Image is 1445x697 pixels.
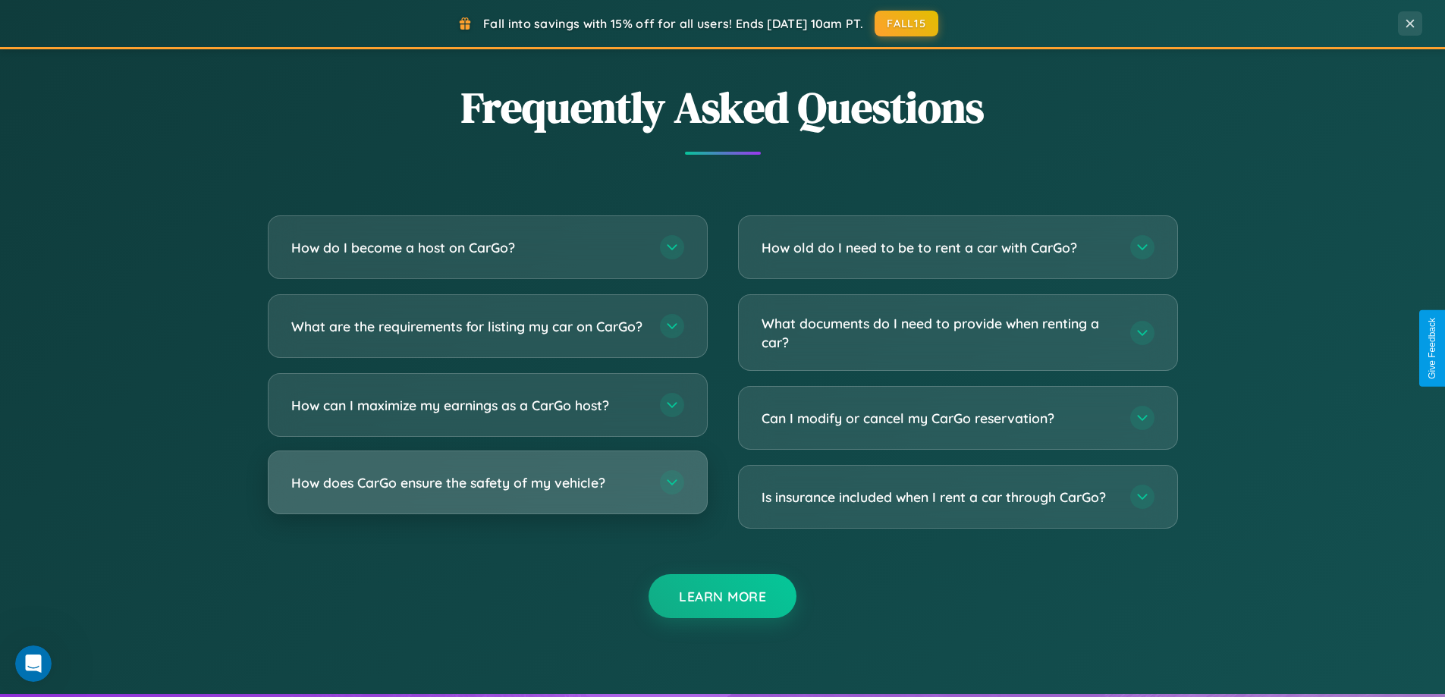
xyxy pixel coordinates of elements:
[483,16,863,31] span: Fall into savings with 15% off for all users! Ends [DATE] 10am PT.
[875,11,938,36] button: FALL15
[291,396,645,415] h3: How can I maximize my earnings as a CarGo host?
[15,645,52,682] iframe: Intercom live chat
[762,409,1115,428] h3: Can I modify or cancel my CarGo reservation?
[291,317,645,336] h3: What are the requirements for listing my car on CarGo?
[291,238,645,257] h3: How do I become a host on CarGo?
[1427,318,1437,379] div: Give Feedback
[762,238,1115,257] h3: How old do I need to be to rent a car with CarGo?
[762,488,1115,507] h3: Is insurance included when I rent a car through CarGo?
[291,473,645,492] h3: How does CarGo ensure the safety of my vehicle?
[268,78,1178,137] h2: Frequently Asked Questions
[762,314,1115,351] h3: What documents do I need to provide when renting a car?
[649,574,796,618] button: Learn More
